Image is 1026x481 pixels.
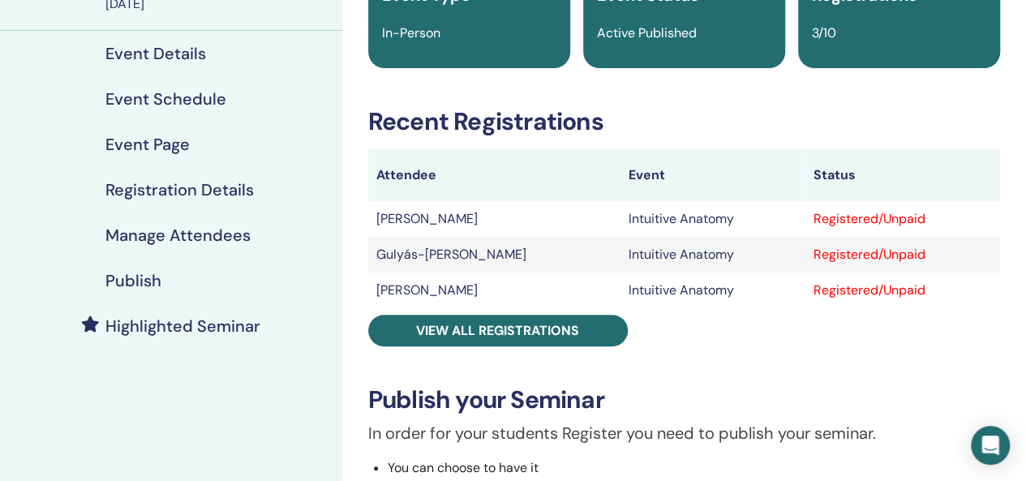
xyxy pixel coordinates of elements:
[812,24,836,41] span: 3/10
[368,237,620,273] td: Gulyás-[PERSON_NAME]
[368,201,620,237] td: [PERSON_NAME]
[368,149,620,201] th: Attendee
[105,44,206,63] h4: Event Details
[971,426,1010,465] div: Open Intercom Messenger
[105,225,251,245] h4: Manage Attendees
[368,315,628,346] a: View all registrations
[597,24,697,41] span: Active Published
[368,385,1000,414] h3: Publish your Seminar
[416,322,579,339] span: View all registrations
[620,201,805,237] td: Intuitive Anatomy
[620,273,805,308] td: Intuitive Anatomy
[620,237,805,273] td: Intuitive Anatomy
[368,107,1000,136] h3: Recent Registrations
[105,316,260,336] h4: Highlighted Seminar
[814,245,992,264] div: Registered/Unpaid
[814,209,992,229] div: Registered/Unpaid
[805,149,1000,201] th: Status
[814,281,992,300] div: Registered/Unpaid
[105,271,161,290] h4: Publish
[368,421,1000,445] p: In order for your students Register you need to publish your seminar.
[105,89,226,109] h4: Event Schedule
[382,24,440,41] span: In-Person
[620,149,805,201] th: Event
[368,273,620,308] td: [PERSON_NAME]
[105,135,190,154] h4: Event Page
[105,180,254,200] h4: Registration Details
